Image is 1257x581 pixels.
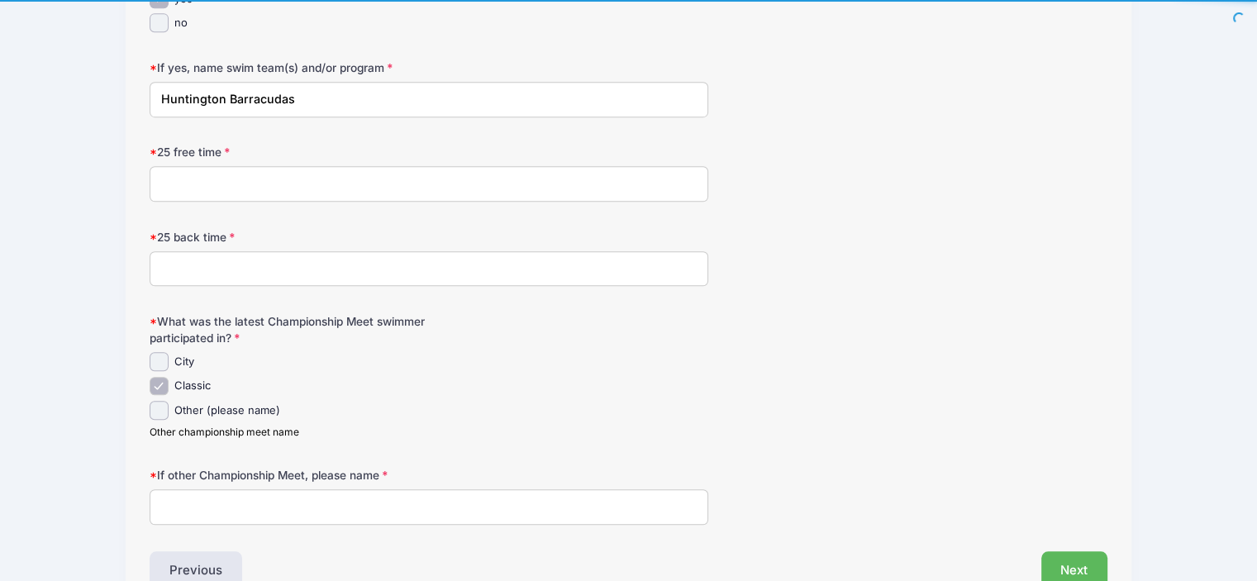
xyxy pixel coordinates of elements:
div: Other championship meet name [150,425,708,440]
label: Classic [174,378,211,394]
label: 25 free time [150,144,469,160]
label: no [174,15,188,31]
label: If yes, name swim team(s) and/or program [150,60,469,76]
label: City [174,354,194,370]
label: If other Championship Meet, please name [150,467,469,483]
label: 25 back time [150,229,469,245]
label: What was the latest Championship Meet swimmer participated in? [150,313,469,347]
label: Other (please name) [174,402,280,419]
